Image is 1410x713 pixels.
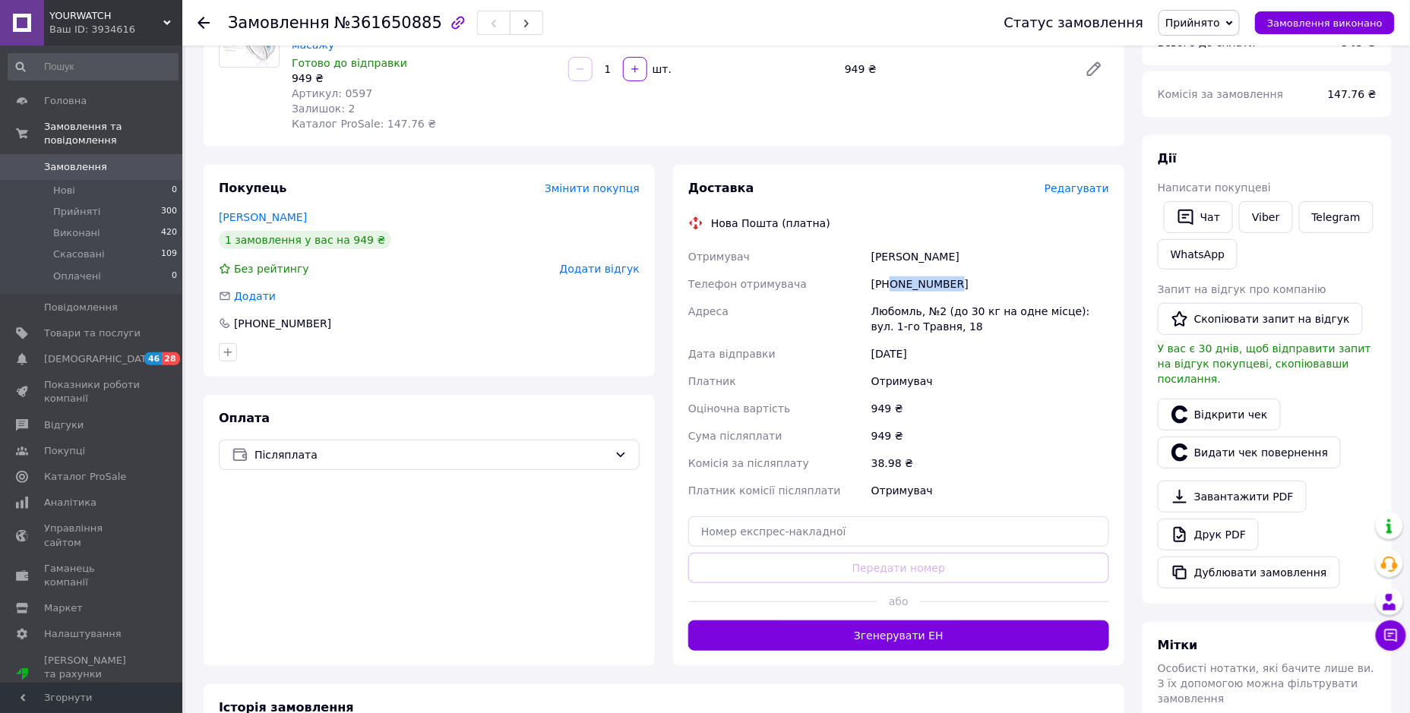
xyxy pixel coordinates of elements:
div: 949 ₴ [868,422,1112,450]
span: Адреса [688,305,729,317]
span: Всього до сплати [1158,36,1256,49]
div: Отримувач [868,368,1112,395]
span: Головна [44,94,87,108]
div: 38.98 ₴ [868,450,1112,477]
a: Telegram [1299,201,1374,233]
a: Друк PDF [1158,519,1259,551]
a: Редагувати [1079,54,1109,84]
button: Чат з покупцем [1376,620,1406,651]
span: Скасовані [53,248,105,261]
span: Написати покупцеві [1158,181,1271,194]
span: Платник комісії післяплати [688,484,841,497]
span: Без рейтингу [234,263,309,275]
div: Повернутися назад [198,15,210,30]
span: Змінити покупця [545,182,640,194]
span: Товари та послуги [44,327,141,340]
span: Готово до відправки [292,57,407,69]
span: [PERSON_NAME] та рахунки [44,654,141,696]
a: Viber [1239,201,1292,233]
button: Згенерувати ЕН [688,620,1109,651]
span: Покупці [44,444,85,458]
div: Нова Пошта (платна) [707,216,834,231]
button: Видати чек повернення [1158,437,1341,468]
button: Дублювати замовлення [1158,557,1340,588]
span: Додати відгук [560,263,640,275]
div: Отримувач [868,477,1112,504]
span: Телефон отримувача [688,278,807,290]
span: Післяплата [254,446,609,463]
div: Ваш ID: 3934616 [49,23,182,36]
span: 420 [161,226,177,240]
span: Редагувати [1045,182,1109,194]
span: Нові [53,184,75,197]
span: 300 [161,205,177,219]
div: [PERSON_NAME] [868,243,1112,270]
span: Відгуки [44,418,84,432]
input: Пошук [8,53,179,80]
a: Відкрити чек [1158,399,1281,431]
span: Додати [234,290,276,302]
button: Скопіювати запит на відгук [1158,303,1363,335]
button: Замовлення виконано [1255,11,1395,34]
span: У вас є 30 днів, щоб відправити запит на відгук покупцеві, скопіювавши посилання. [1158,342,1371,385]
span: Залишок: 2 [292,103,356,115]
div: [PHONE_NUMBER] [868,270,1112,298]
a: WhatsApp [1158,239,1238,270]
span: [DEMOGRAPHIC_DATA] [44,352,156,366]
span: Виконані [53,226,100,240]
span: Артикул: 0597 [292,87,372,99]
span: Замовлення виконано [1267,17,1383,29]
span: Замовлення та повідомлення [44,120,182,147]
span: 109 [161,248,177,261]
span: Запит на відгук про компанію [1158,283,1326,295]
span: YOURWATCH [49,9,163,23]
span: Дії [1158,151,1177,166]
div: Prom мікс 1 000 [44,681,141,695]
span: або [877,594,919,609]
span: Оплачені [53,270,101,283]
div: [PHONE_NUMBER] [232,316,333,331]
span: Оплата [219,411,270,425]
span: Прийнято [1165,17,1220,29]
div: [DATE] [868,340,1112,368]
a: Завантажити PDF [1158,481,1307,513]
div: Статус замовлення [1004,15,1144,30]
span: 46 [144,352,162,365]
span: Покупець [219,181,287,195]
span: Показники роботи компанії [44,378,141,405]
span: Аналітика [44,496,96,510]
div: шт. [649,62,673,77]
span: Сума післяплати [688,430,782,442]
span: Каталог ProSale: 147.76 ₴ [292,118,436,130]
span: №361650885 [334,14,442,32]
span: 28 [162,352,179,365]
span: Замовлення [228,14,330,32]
span: 147.76 ₴ [1328,88,1377,100]
span: 0 [172,184,177,197]
input: Номер експрес-накладної [688,516,1109,547]
span: Повідомлення [44,301,118,314]
span: Прийняті [53,205,100,219]
div: Любомль, №2 (до 30 кг на одне місце): вул. 1-го Травня, 18 [868,298,1112,340]
span: Мітки [1158,638,1198,652]
span: Гаманець компанії [44,562,141,589]
button: Чат [1164,201,1233,233]
div: 1 замовлення у вас на 949 ₴ [219,231,391,249]
span: 0 [172,270,177,283]
span: Оціночна вартість [688,402,790,415]
a: [PERSON_NAME] [219,211,307,223]
span: Платник [688,375,736,387]
span: Отримувач [688,251,750,263]
div: 949 ₴ [868,395,1112,422]
span: Каталог ProSale [44,470,126,484]
span: Особисті нотатки, які бачите лише ви. З їх допомогою можна фільтрувати замовлення [1158,662,1374,705]
span: Дата відправки [688,348,776,360]
a: Електричний бездротовий молоковідсмоктувач Dr. Isla EB26 з функцією масажу [292,8,545,51]
span: Комісія за післяплату [688,457,809,469]
div: 949 ₴ [292,71,556,86]
span: Доставка [688,181,754,195]
span: Маркет [44,601,83,615]
span: Управління сайтом [44,522,141,549]
div: 949 ₴ [839,58,1073,80]
span: Налаштування [44,627,122,641]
